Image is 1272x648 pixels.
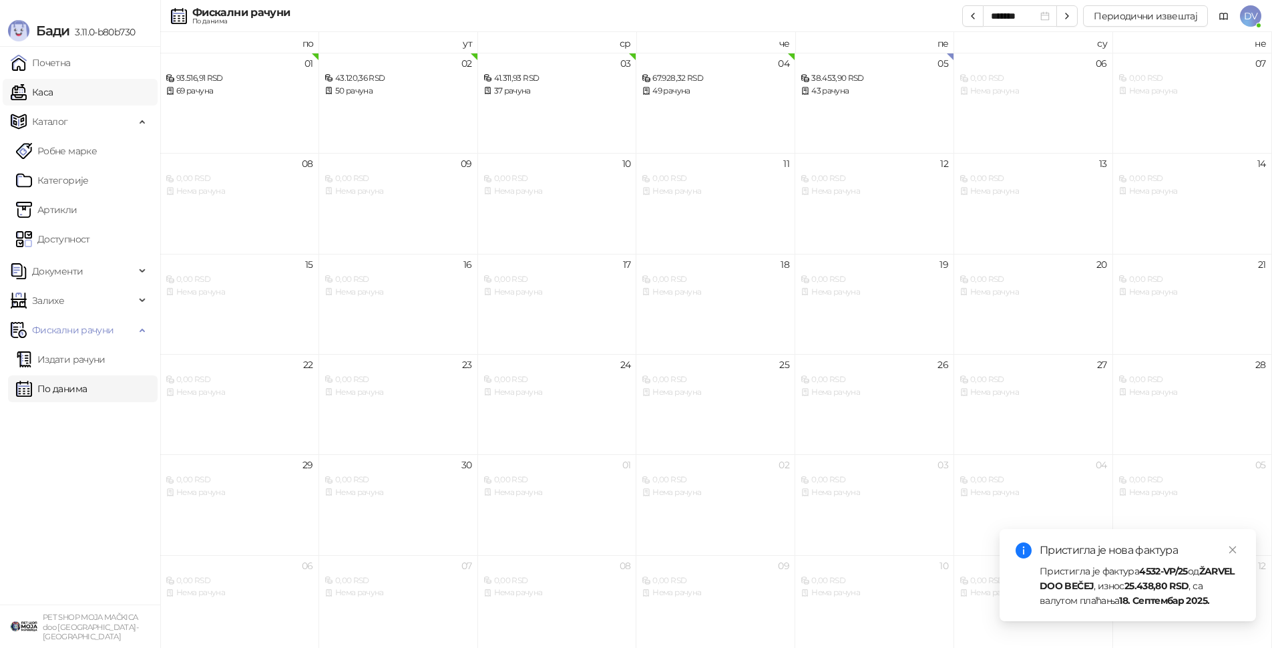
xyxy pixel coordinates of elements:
[302,460,313,470] div: 29
[160,254,319,354] td: 2025-09-15
[801,587,948,599] div: Нема рачуна
[960,72,1107,85] div: 0,00 RSD
[483,185,631,198] div: Нема рачуна
[960,486,1107,499] div: Нема рачуна
[16,375,87,402] a: По данима
[166,373,313,386] div: 0,00 RSD
[939,260,948,269] div: 19
[954,53,1113,153] td: 2025-09-06
[1099,159,1107,168] div: 13
[960,575,1107,587] div: 0,00 RSD
[483,72,631,85] div: 41.311,93 RSD
[795,354,954,454] td: 2025-09-26
[1096,260,1107,269] div: 20
[166,172,313,185] div: 0,00 RSD
[325,386,472,399] div: Нема рачуна
[642,185,789,198] div: Нема рачуна
[462,360,472,369] div: 23
[1257,159,1266,168] div: 14
[325,273,472,286] div: 0,00 RSD
[1113,153,1272,253] td: 2025-09-14
[1113,53,1272,153] td: 2025-09-07
[960,85,1107,98] div: Нема рачуна
[319,354,478,454] td: 2025-09-23
[483,386,631,399] div: Нема рачуна
[483,286,631,299] div: Нема рачуна
[478,53,637,153] td: 2025-09-03
[801,575,948,587] div: 0,00 RSD
[160,354,319,454] td: 2025-09-22
[1255,360,1266,369] div: 28
[1097,360,1107,369] div: 27
[779,360,789,369] div: 25
[642,72,789,85] div: 67.928,32 RSD
[478,354,637,454] td: 2025-09-24
[622,460,631,470] div: 01
[954,254,1113,354] td: 2025-09-20
[620,360,631,369] div: 24
[642,386,789,399] div: Нема рачуна
[319,254,478,354] td: 2025-09-16
[954,354,1113,454] td: 2025-09-27
[32,258,83,285] span: Документи
[325,486,472,499] div: Нема рачуна
[325,575,472,587] div: 0,00 RSD
[960,373,1107,386] div: 0,00 RSD
[16,138,97,164] a: Робне марке
[781,260,789,269] div: 18
[795,32,954,53] th: пе
[192,18,290,25] div: По данима
[16,346,105,373] a: Издати рачуни
[642,486,789,499] div: Нема рачуна
[642,172,789,185] div: 0,00 RSD
[1139,565,1188,577] strong: 4532-VP/25
[166,72,313,85] div: 93.516,91 RSD
[1040,564,1240,608] div: Пристигла је фактура од , износ , са валутом плаћања
[1118,474,1266,486] div: 0,00 RSD
[1016,542,1032,558] span: info-circle
[302,159,313,168] div: 08
[1118,373,1266,386] div: 0,00 RSD
[642,474,789,486] div: 0,00 RSD
[16,226,90,253] a: Доступност
[325,587,472,599] div: Нема рачуна
[160,53,319,153] td: 2025-09-01
[166,286,313,299] div: Нема рачуна
[801,72,948,85] div: 38.453,90 RSD
[636,32,795,53] th: че
[319,454,478,554] td: 2025-09-30
[795,53,954,153] td: 2025-09-05
[642,85,789,98] div: 49 рачуна
[954,454,1113,554] td: 2025-10-04
[1040,542,1240,558] div: Пристигла је нова фактура
[8,20,29,41] img: Logo
[1096,460,1107,470] div: 04
[636,454,795,554] td: 2025-10-02
[960,386,1107,399] div: Нема рачуна
[1255,59,1266,68] div: 07
[160,32,319,53] th: по
[622,159,631,168] div: 10
[801,273,948,286] div: 0,00 RSD
[483,474,631,486] div: 0,00 RSD
[166,273,313,286] div: 0,00 RSD
[1228,545,1237,554] span: close
[937,59,948,68] div: 05
[795,254,954,354] td: 2025-09-19
[1113,454,1272,554] td: 2025-10-05
[160,454,319,554] td: 2025-09-29
[801,172,948,185] div: 0,00 RSD
[620,561,631,571] div: 08
[801,474,948,486] div: 0,00 RSD
[1118,172,1266,185] div: 0,00 RSD
[478,32,637,53] th: ср
[461,159,472,168] div: 09
[483,587,631,599] div: Нема рачуна
[166,474,313,486] div: 0,00 RSD
[795,153,954,253] td: 2025-09-12
[940,159,948,168] div: 12
[478,153,637,253] td: 2025-09-10
[325,286,472,299] div: Нема рачуна
[623,260,631,269] div: 17
[960,172,1107,185] div: 0,00 RSD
